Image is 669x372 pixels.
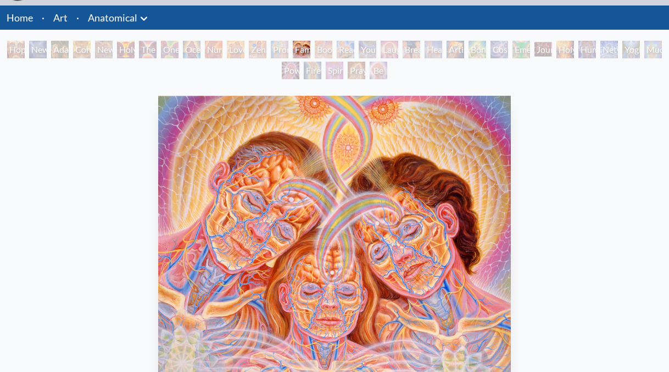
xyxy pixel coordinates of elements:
[644,41,662,58] div: Mudra
[534,41,552,58] div: Journey of the Wounded Healer
[315,41,332,58] div: Boo-boo
[205,41,222,58] div: Nursing
[293,41,310,58] div: Family
[381,41,398,58] div: Laughing Man
[7,12,33,24] a: Home
[512,41,530,58] div: Emerald Grail
[7,41,25,58] div: Hope
[161,41,179,58] div: One Taste
[556,41,574,58] div: Holy Fire
[622,41,640,58] div: Yogi & the Möbius Sphere
[227,41,244,58] div: Love Circuit
[53,10,68,25] a: Art
[578,41,596,58] div: Human Geometry
[183,41,200,58] div: Ocean of Love Bliss
[348,62,365,79] div: Praying Hands
[370,62,387,79] div: Be a Good Human Being
[117,41,135,58] div: Holy Grail
[29,41,47,58] div: New Man [DEMOGRAPHIC_DATA]: [DEMOGRAPHIC_DATA] Mind
[326,62,343,79] div: Spirit Animates the Flesh
[249,41,266,58] div: Zena Lotus
[403,41,420,58] div: Breathing
[37,6,49,30] li: ·
[359,41,376,58] div: Young & Old
[425,41,442,58] div: Healing
[600,41,618,58] div: Networks
[95,41,113,58] div: New Man New Woman
[282,62,299,79] div: Power to the Peaceful
[304,62,321,79] div: Firewalking
[88,10,137,25] a: Anatomical
[469,41,486,58] div: Bond
[139,41,157,58] div: The Kiss
[73,41,91,58] div: Contemplation
[337,41,354,58] div: Reading
[51,41,69,58] div: Adam & Eve
[490,41,508,58] div: Cosmic Lovers
[271,41,288,58] div: Promise
[447,41,464,58] div: Artist's Hand
[72,6,83,30] li: ·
